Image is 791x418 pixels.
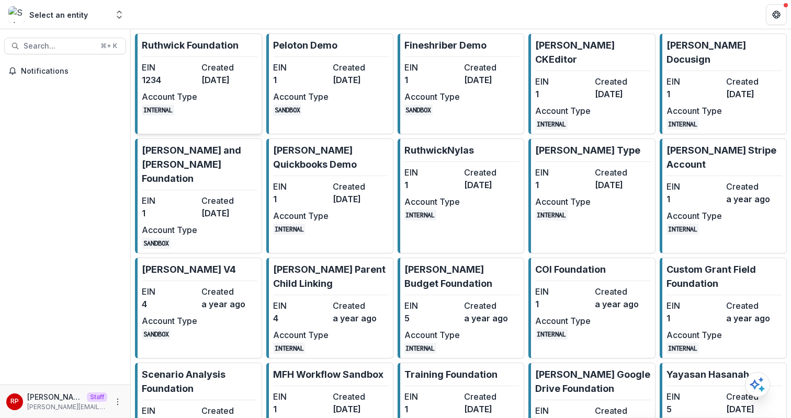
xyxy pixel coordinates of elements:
[273,403,329,415] dd: 1
[666,88,722,100] dd: 1
[464,166,519,179] dt: Created
[726,193,782,205] dd: a year ago
[142,38,239,52] p: Ruthwick Foundation
[142,194,197,207] dt: EIN
[528,138,656,253] a: [PERSON_NAME] TypeEIN1Created[DATE]Account TypeINTERNAL
[404,210,437,220] code: INTERNAL
[142,104,174,115] code: INTERNAL
[528,258,656,358] a: COI FoundationEIN1Createda year agoAccount TypeINTERNAL
[595,298,650,310] dd: a year ago
[535,166,591,179] dt: EIN
[726,312,782,324] dd: a year ago
[464,179,519,191] dd: [DATE]
[464,74,519,86] dd: [DATE]
[27,402,107,412] p: [PERSON_NAME][EMAIL_ADDRESS][DOMAIN_NAME]
[201,404,257,417] dt: Created
[111,396,124,408] button: More
[464,312,519,324] dd: a year ago
[333,312,388,324] dd: a year ago
[333,74,388,86] dd: [DATE]
[666,119,699,130] code: INTERNAL
[135,33,262,134] a: Ruthwick FoundationEIN1234Created[DATE]Account TypeINTERNAL
[404,90,460,103] dt: Account Type
[273,180,329,193] dt: EIN
[27,391,83,402] p: [PERSON_NAME]
[535,298,591,310] dd: 1
[535,104,591,117] dt: Account Type
[726,75,782,88] dt: Created
[595,404,650,417] dt: Created
[404,343,437,354] code: INTERNAL
[273,193,329,205] dd: 1
[201,74,257,86] dd: [DATE]
[666,403,722,415] dd: 5
[535,88,591,100] dd: 1
[404,195,460,208] dt: Account Type
[142,238,171,249] code: SANDBOX
[404,38,487,52] p: Fineshriber Demo
[535,367,651,396] p: [PERSON_NAME] Google Drive Foundation
[464,61,519,74] dt: Created
[266,138,393,253] a: [PERSON_NAME] Quickbooks DemoEIN1Created[DATE]Account TypeINTERNAL
[535,404,591,417] dt: EIN
[21,67,122,76] span: Notifications
[535,38,651,66] p: [PERSON_NAME] CKEditor
[660,138,787,253] a: [PERSON_NAME] Stripe AccountEIN1Createda year agoAccount TypeINTERNAL
[666,312,722,324] dd: 1
[142,90,197,103] dt: Account Type
[535,195,591,208] dt: Account Type
[666,143,782,171] p: [PERSON_NAME] Stripe Account
[266,33,393,134] a: Peloton DemoEIN1Created[DATE]Account TypeSANDBOX
[273,262,389,291] p: [PERSON_NAME] Parent Child Linking
[273,343,306,354] code: INTERNAL
[660,33,787,134] a: [PERSON_NAME] DocusignEIN1Created[DATE]Account TypeINTERNAL
[404,104,433,115] code: SANDBOX
[726,403,782,415] dd: [DATE]
[4,38,126,54] button: Search...
[273,390,329,403] dt: EIN
[404,74,460,86] dd: 1
[201,61,257,74] dt: Created
[201,194,257,207] dt: Created
[29,9,88,20] div: Select an entity
[273,143,389,171] p: [PERSON_NAME] Quickbooks Demo
[726,299,782,312] dt: Created
[535,143,640,157] p: [PERSON_NAME] Type
[333,61,388,74] dt: Created
[464,403,519,415] dd: [DATE]
[666,210,722,222] dt: Account Type
[404,403,460,415] dd: 1
[142,298,197,310] dd: 4
[595,75,650,88] dt: Created
[535,315,591,327] dt: Account Type
[333,180,388,193] dt: Created
[528,33,656,134] a: [PERSON_NAME] CKEditorEIN1Created[DATE]Account TypeINTERNAL
[666,75,722,88] dt: EIN
[273,299,329,312] dt: EIN
[142,285,197,298] dt: EIN
[333,299,388,312] dt: Created
[535,210,568,220] code: INTERNAL
[726,180,782,193] dt: Created
[142,329,171,340] code: SANDBOX
[273,74,329,86] dd: 1
[535,179,591,191] dd: 1
[666,329,722,341] dt: Account Type
[726,390,782,403] dt: Created
[112,4,127,25] button: Open entity switcher
[766,4,787,25] button: Get Help
[464,299,519,312] dt: Created
[666,390,722,403] dt: EIN
[398,138,525,253] a: RuthwickNylasEIN1Created[DATE]Account TypeINTERNAL
[404,166,460,179] dt: EIN
[666,367,749,381] p: Yayasan Hasanah
[404,390,460,403] dt: EIN
[535,119,568,130] code: INTERNAL
[273,312,329,324] dd: 4
[404,329,460,341] dt: Account Type
[201,207,257,219] dd: [DATE]
[142,404,197,417] dt: EIN
[266,258,393,358] a: [PERSON_NAME] Parent Child LinkingEIN4Createda year agoAccount TypeINTERNAL
[666,299,722,312] dt: EIN
[404,262,520,291] p: [PERSON_NAME] Budget Foundation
